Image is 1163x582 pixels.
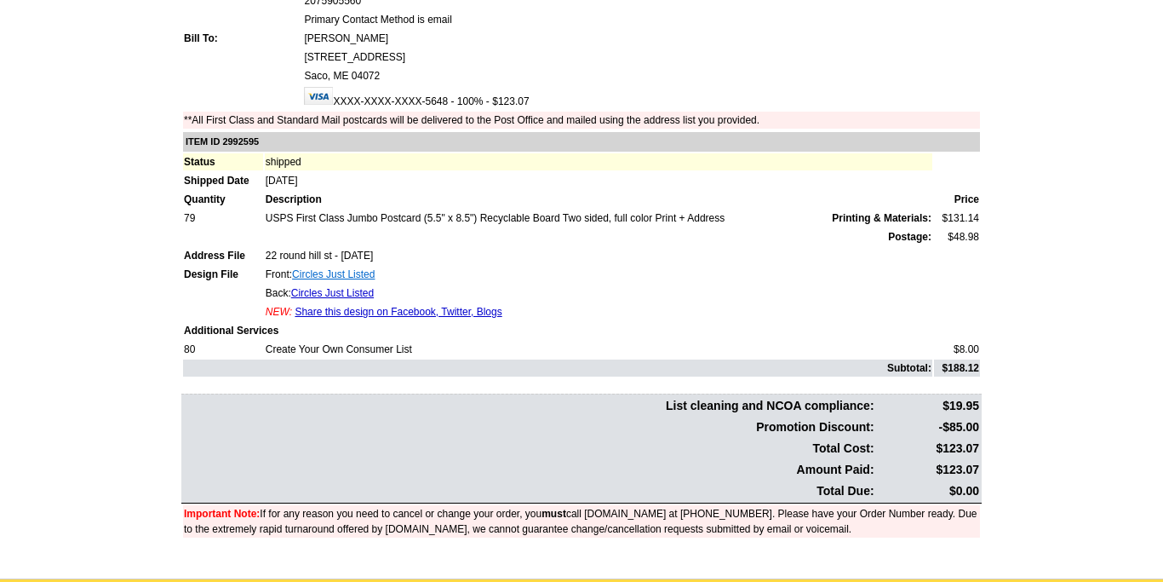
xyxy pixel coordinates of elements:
[265,266,932,283] td: Front:
[303,11,980,28] td: Primary Contact Method is email
[183,172,263,189] td: Shipped Date
[265,341,932,358] td: Create Your Own Consumer List
[265,153,932,170] td: shipped
[304,87,333,105] img: visa.gif
[541,508,566,520] b: must
[291,287,374,299] a: Circles Just Listed
[183,418,875,437] td: Promotion Discount:
[265,285,932,302] td: Back:
[183,266,263,283] td: Design File
[303,30,980,47] td: [PERSON_NAME]
[183,439,875,458] td: Total Cost:
[303,67,980,84] td: Saco, ME 04072
[303,49,980,66] td: [STREET_ADDRESS]
[183,210,263,227] td: 79
[183,505,980,538] td: If for any reason you need to cancel or change your order, you call [DOMAIN_NAME] at [PHONE_NUMBE...
[265,247,932,264] td: 22 round hill st - [DATE]
[183,396,875,416] td: List cleaning and NCOA compliance:
[183,132,980,152] td: ITEM ID 2992595
[183,481,875,501] td: Total Due:
[183,322,980,339] td: Additional Services
[183,112,980,129] td: **All First Class and Standard Mail postcards will be delivered to the Post Office and mailed usi...
[265,191,932,208] td: Description
[183,30,301,47] td: Bill To:
[183,153,263,170] td: Status
[292,268,375,280] a: Circles Just Listed
[822,186,1163,582] iframe: LiveChat chat widget
[265,210,932,227] td: USPS First Class Jumbo Postcard (5.5" x 8.5") Recyclable Board Two sided, full color Print + Address
[183,360,932,377] td: Subtotal:
[183,460,875,480] td: Amount Paid:
[295,306,501,318] a: Share this design on Facebook, Twitter, Blogs
[265,172,932,189] td: [DATE]
[183,191,263,208] td: Quantity
[266,306,292,318] span: NEW:
[184,508,260,520] font: Important Note:
[183,341,263,358] td: 80
[183,247,263,264] td: Address File
[303,86,980,110] td: XXXX-XXXX-XXXX-5648 - 100% - $123.07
